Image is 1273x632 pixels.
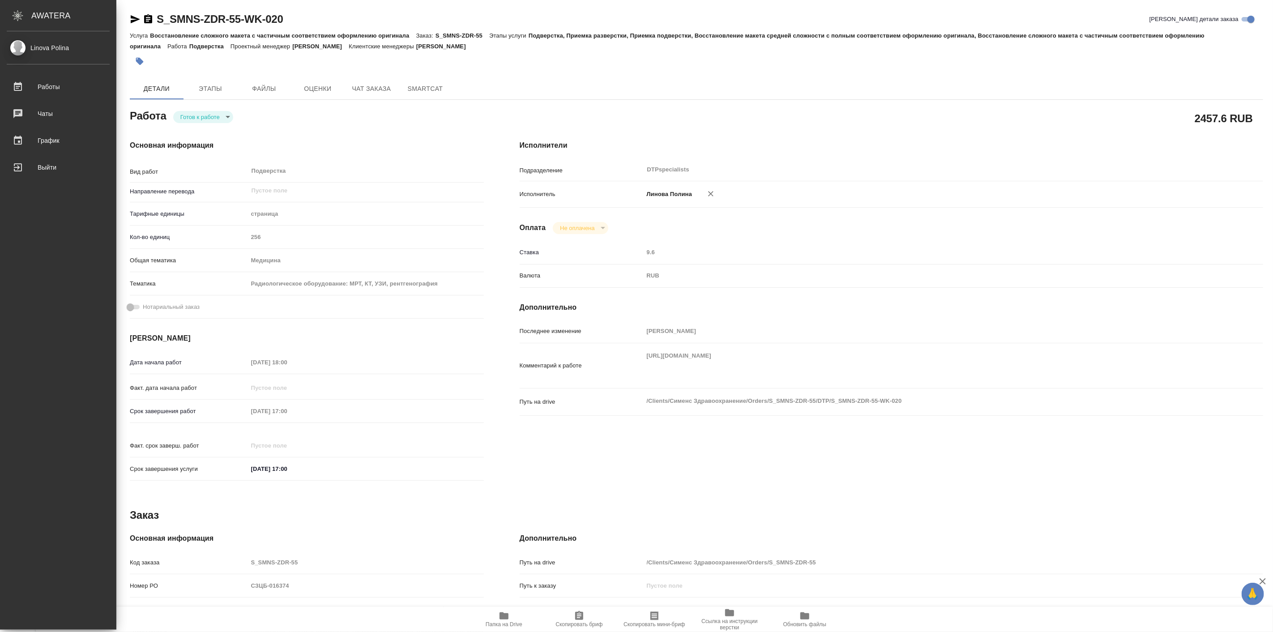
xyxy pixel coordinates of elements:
[130,384,248,393] p: Факт. дата начала работ
[130,140,484,151] h4: Основная информация
[2,156,114,179] a: Выйти
[130,51,150,71] button: Добавить тэг
[130,187,248,196] p: Направление перевода
[555,621,602,628] span: Скопировать бриф
[783,621,827,628] span: Обновить файлы
[520,271,644,280] p: Валюта
[644,606,691,612] a: S_SMNS-ZDR-55
[130,465,248,474] p: Срок завершения услуги
[436,32,489,39] p: S_SMNS-ZDR-55
[7,107,110,120] div: Чаты
[135,83,178,94] span: Детали
[2,76,114,98] a: Работы
[557,224,597,232] button: Не оплачена
[178,113,222,121] button: Готов к работе
[692,607,767,632] button: Ссылка на инструкции верстки
[520,397,644,406] p: Путь на drive
[466,607,542,632] button: Папка на Drive
[130,333,484,344] h4: [PERSON_NAME]
[167,43,189,50] p: Работа
[130,533,484,544] h4: Основная информация
[7,161,110,174] div: Выйти
[486,621,522,628] span: Папка на Drive
[349,43,416,50] p: Клиентские менеджеры
[644,579,1201,592] input: Пустое поле
[624,621,685,628] span: Скопировать мини-бриф
[248,206,484,222] div: страница
[143,14,154,25] button: Скопировать ссылку
[248,462,326,475] input: ✎ Введи что-нибудь
[296,83,339,94] span: Оценки
[143,303,200,312] span: Нотариальный заказ
[644,348,1201,381] textarea: [URL][DOMAIN_NAME]
[701,184,721,204] button: Удалить исполнителя
[130,407,248,416] p: Срок завершения работ
[404,83,447,94] span: SmartCat
[2,102,114,125] a: Чаты
[520,605,644,614] p: Проекты Smartcat
[243,83,286,94] span: Файлы
[130,107,167,123] h2: Работа
[130,32,150,39] p: Услуга
[130,256,248,265] p: Общая тематика
[350,83,393,94] span: Чат заказа
[520,558,644,567] p: Путь на drive
[520,302,1263,313] h4: Дополнительно
[248,439,326,452] input: Пустое поле
[7,43,110,53] div: Linova Polina
[130,508,159,522] h2: Заказ
[644,268,1201,283] div: RUB
[248,253,484,268] div: Медицина
[292,43,349,50] p: [PERSON_NAME]
[520,140,1263,151] h4: Исполнители
[1149,15,1239,24] span: [PERSON_NAME] детали заказа
[130,233,248,242] p: Кол-во единиц
[231,43,292,50] p: Проектный менеджер
[644,393,1201,409] textarea: /Clients/Сименс Здравоохранение/Orders/S_SMNS-ZDR-55/DTP/S_SMNS-ZDR-55-WK-020
[1245,585,1260,603] span: 🙏
[248,231,484,243] input: Пустое поле
[617,607,692,632] button: Скопировать мини-бриф
[416,43,473,50] p: [PERSON_NAME]
[644,325,1201,337] input: Пустое поле
[416,32,436,39] p: Заказ:
[248,405,326,418] input: Пустое поле
[520,190,644,199] p: Исполнитель
[150,32,416,39] p: Восстановление сложного макета с частичным соответствием оформлению оригинала
[130,441,248,450] p: Факт. срок заверш. работ
[520,248,644,257] p: Ставка
[7,134,110,147] div: График
[248,602,484,615] input: Пустое поле
[248,556,484,569] input: Пустое поле
[520,361,644,370] p: Комментарий к работе
[130,581,248,590] p: Номер РО
[644,556,1201,569] input: Пустое поле
[248,579,484,592] input: Пустое поле
[644,246,1201,259] input: Пустое поле
[248,381,326,394] input: Пустое поле
[520,327,644,336] p: Последнее изменение
[130,605,248,614] p: Вид услуги
[520,166,644,175] p: Подразделение
[2,129,114,152] a: График
[31,7,116,25] div: AWATERA
[130,358,248,367] p: Дата начала работ
[130,32,1205,50] p: Подверстка, Приемка разверстки, Приемка подверстки, Восстановление макета средней сложности с пол...
[697,618,762,631] span: Ссылка на инструкции верстки
[7,80,110,94] div: Работы
[520,222,546,233] h4: Оплата
[189,43,231,50] p: Подверстка
[1195,111,1253,126] h2: 2457.6 RUB
[520,533,1263,544] h4: Дополнительно
[130,558,248,567] p: Код заказа
[173,111,233,123] div: Готов к работе
[130,167,248,176] p: Вид работ
[130,14,141,25] button: Скопировать ссылку для ЯМессенджера
[130,209,248,218] p: Тарифные единицы
[157,13,283,25] a: S_SMNS-ZDR-55-WK-020
[767,607,842,632] button: Обновить файлы
[489,32,529,39] p: Этапы услуги
[520,581,644,590] p: Путь к заказу
[644,190,692,199] p: Линова Полина
[248,276,484,291] div: Радиологическое оборудование: МРТ, КТ, УЗИ, рентгенография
